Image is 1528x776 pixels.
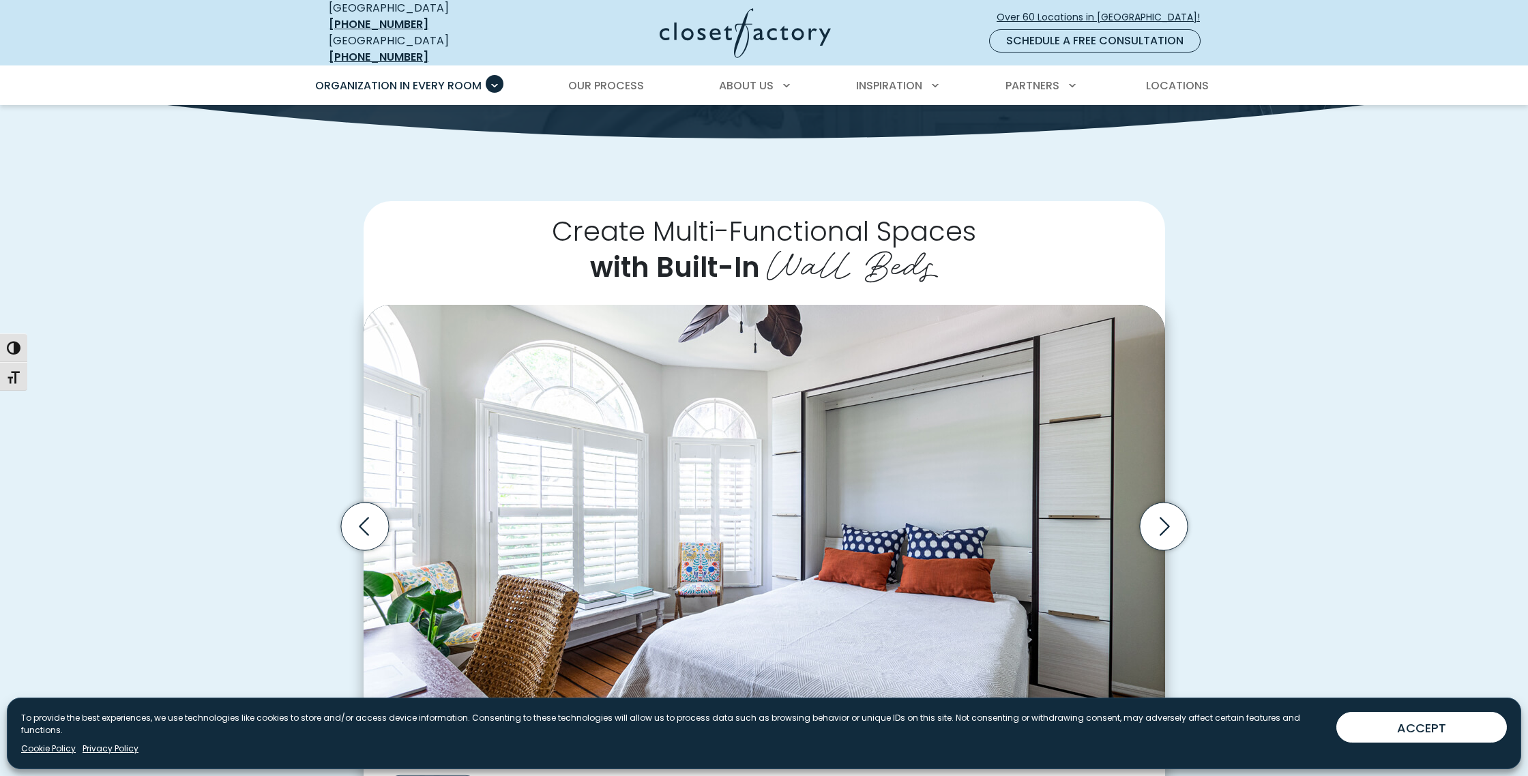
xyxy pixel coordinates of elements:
[315,78,482,93] span: Organization in Every Room
[1005,78,1059,93] span: Partners
[660,8,831,58] img: Closet Factory Logo
[83,743,138,755] a: Privacy Policy
[306,67,1222,105] nav: Primary Menu
[1146,78,1209,93] span: Locations
[336,497,394,556] button: Previous slide
[568,78,644,93] span: Our Process
[590,248,760,286] span: with Built-In
[21,712,1325,736] p: To provide the best experiences, we use technologies like cookies to store and/or access device i...
[329,16,428,32] a: [PHONE_NUMBER]
[21,743,76,755] a: Cookie Policy
[997,10,1211,25] span: Over 60 Locations in [GEOGRAPHIC_DATA]!
[767,234,939,288] span: Wall Beds
[552,212,976,250] span: Create Multi-Functional Spaces
[364,305,1165,724] img: Murphy bed with a hidden frame wall feature
[989,29,1201,53] a: Schedule a Free Consultation
[719,78,774,93] span: About Us
[329,49,428,65] a: [PHONE_NUMBER]
[996,5,1211,29] a: Over 60 Locations in [GEOGRAPHIC_DATA]!
[329,33,527,65] div: [GEOGRAPHIC_DATA]
[1336,712,1507,743] button: ACCEPT
[1134,497,1193,556] button: Next slide
[856,78,922,93] span: Inspiration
